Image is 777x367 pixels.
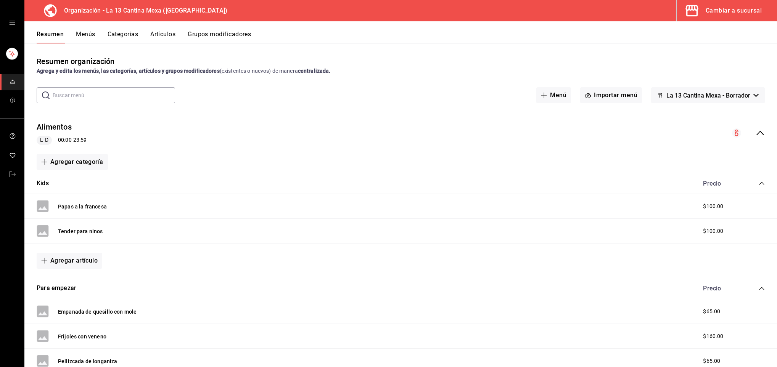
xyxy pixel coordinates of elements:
button: Kids [37,179,49,188]
strong: centralizada. [298,68,331,74]
button: open drawer [9,20,15,26]
h3: Organización - La 13 Cantina Mexa ([GEOGRAPHIC_DATA]) [58,6,227,15]
button: Frijoles con veneno [58,333,106,340]
span: L-D [37,136,51,144]
div: navigation tabs [37,30,777,43]
div: collapse-menu-row [24,115,777,151]
button: collapse-category-row [759,180,765,186]
button: Alimentos [37,122,72,133]
button: Agregar artículo [37,253,102,269]
span: $65.00 [703,357,720,365]
button: Artículos [150,30,175,43]
button: Menús [76,30,95,43]
button: Agregar categoría [37,154,108,170]
button: Menú [536,87,571,103]
div: Precio [695,180,744,187]
button: Grupos modificadores [188,30,251,43]
span: $100.00 [703,202,723,210]
div: Resumen organización [37,56,115,67]
div: (existentes o nuevos) de manera [37,67,765,75]
button: Para empezar [37,284,76,293]
span: $100.00 [703,227,723,235]
button: Importar menú [580,87,642,103]
button: La 13 Cantina Mexa - Borrador [651,87,765,103]
button: Tender para ninos [58,228,103,235]
span: $160.00 [703,332,723,340]
button: collapse-category-row [759,285,765,292]
button: Empanada de quesillo con mole [58,308,137,316]
button: Categorías [108,30,138,43]
span: La 13 Cantina Mexa - Borrador [666,92,750,99]
span: $65.00 [703,308,720,316]
input: Buscar menú [53,88,175,103]
div: Cambiar a sucursal [706,5,762,16]
strong: Agrega y edita los menús, las categorías, artículos y grupos modificadores [37,68,220,74]
button: Papas a la francesa [58,203,107,210]
button: Pellizcada de longaniza [58,357,117,365]
div: Precio [695,285,744,292]
div: 00:00 - 23:59 [37,136,87,145]
button: Resumen [37,30,64,43]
